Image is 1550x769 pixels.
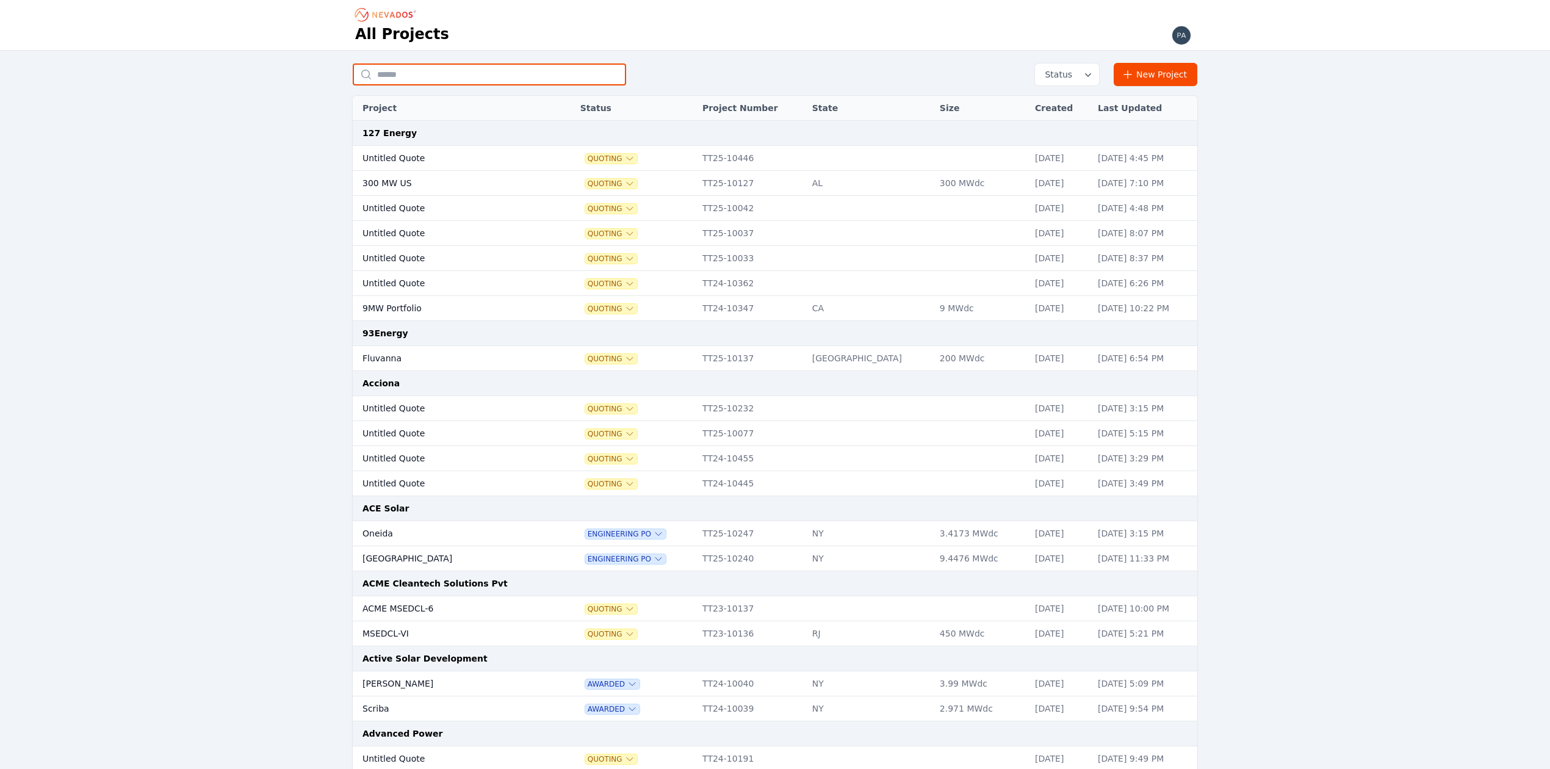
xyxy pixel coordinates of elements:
[585,604,637,614] button: Quoting
[1029,396,1092,421] td: [DATE]
[585,304,637,314] span: Quoting
[1040,68,1072,81] span: Status
[1029,521,1092,546] td: [DATE]
[696,271,806,296] td: TT24-10362
[1092,671,1197,696] td: [DATE] 5:09 PM
[353,496,1197,521] td: ACE Solar
[934,96,1029,121] th: Size
[353,296,544,321] td: 9MW Portfolio
[934,546,1029,571] td: 9.4476 MWdc
[353,246,1197,271] tr: Untitled QuoteQuotingTT25-10033[DATE][DATE] 8:37 PM
[1092,271,1197,296] td: [DATE] 6:26 PM
[1029,471,1092,496] td: [DATE]
[696,346,806,371] td: TT25-10137
[1029,346,1092,371] td: [DATE]
[696,471,806,496] td: TT24-10445
[696,171,806,196] td: TT25-10127
[353,221,1197,246] tr: Untitled QuoteQuotingTT25-10037[DATE][DATE] 8:07 PM
[1172,26,1191,45] img: paul.mcmillan@nevados.solar
[353,646,1197,671] td: Active Solar Development
[353,446,544,471] td: Untitled Quote
[696,296,806,321] td: TT24-10347
[806,671,934,696] td: NY
[1092,196,1197,221] td: [DATE] 4:48 PM
[934,671,1029,696] td: 3.99 MWdc
[1114,63,1197,86] a: New Project
[353,246,544,271] td: Untitled Quote
[585,629,637,639] button: Quoting
[1029,171,1092,196] td: [DATE]
[353,471,544,496] td: Untitled Quote
[585,254,637,264] button: Quoting
[355,24,449,44] h1: All Projects
[353,596,544,621] td: ACME MSEDCL-6
[1092,346,1197,371] td: [DATE] 6:54 PM
[585,429,637,439] button: Quoting
[353,196,1197,221] tr: Untitled QuoteQuotingTT25-10042[DATE][DATE] 4:48 PM
[806,546,934,571] td: NY
[806,171,934,196] td: AL
[1092,471,1197,496] td: [DATE] 3:49 PM
[353,171,1197,196] tr: 300 MW USQuotingTT25-10127AL300 MWdc[DATE][DATE] 7:10 PM
[585,204,637,214] button: Quoting
[353,421,544,446] td: Untitled Quote
[1092,546,1197,571] td: [DATE] 11:33 PM
[696,196,806,221] td: TT25-10042
[353,696,1197,721] tr: ScribaAwardedTT24-10039NY2.971 MWdc[DATE][DATE] 9:54 PM
[1029,546,1092,571] td: [DATE]
[353,521,1197,546] tr: OneidaEngineering POTT25-10247NY3.4173 MWdc[DATE][DATE] 3:15 PM
[585,279,637,289] button: Quoting
[353,146,544,171] td: Untitled Quote
[1092,396,1197,421] td: [DATE] 3:15 PM
[696,146,806,171] td: TT25-10446
[585,454,637,464] span: Quoting
[1029,596,1092,621] td: [DATE]
[806,696,934,721] td: NY
[585,704,640,714] button: Awarded
[585,354,637,364] button: Quoting
[806,621,934,646] td: RJ
[353,221,544,246] td: Untitled Quote
[585,154,637,164] button: Quoting
[353,96,544,121] th: Project
[585,229,637,239] span: Quoting
[696,521,806,546] td: TT25-10247
[1029,146,1092,171] td: [DATE]
[696,696,806,721] td: TT24-10039
[934,696,1029,721] td: 2.971 MWdc
[934,171,1029,196] td: 300 MWdc
[353,321,1197,346] td: 93Energy
[1029,271,1092,296] td: [DATE]
[1029,621,1092,646] td: [DATE]
[353,421,1197,446] tr: Untitled QuoteQuotingTT25-10077[DATE][DATE] 5:15 PM
[585,404,637,414] button: Quoting
[696,96,806,121] th: Project Number
[353,121,1197,146] td: 127 Energy
[353,296,1197,321] tr: 9MW PortfolioQuotingTT24-10347CA9 MWdc[DATE][DATE] 10:22 PM
[1029,196,1092,221] td: [DATE]
[574,96,696,121] th: Status
[1029,296,1092,321] td: [DATE]
[1092,696,1197,721] td: [DATE] 9:54 PM
[1092,171,1197,196] td: [DATE] 7:10 PM
[353,371,1197,396] td: Acciona
[585,754,637,764] button: Quoting
[353,521,544,546] td: Oneida
[353,596,1197,621] tr: ACME MSEDCL-6QuotingTT23-10137[DATE][DATE] 10:00 PM
[353,271,544,296] td: Untitled Quote
[353,146,1197,171] tr: Untitled QuoteQuotingTT25-10446[DATE][DATE] 4:45 PM
[585,554,666,564] span: Engineering PO
[696,246,806,271] td: TT25-10033
[696,396,806,421] td: TT25-10232
[585,529,666,539] button: Engineering PO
